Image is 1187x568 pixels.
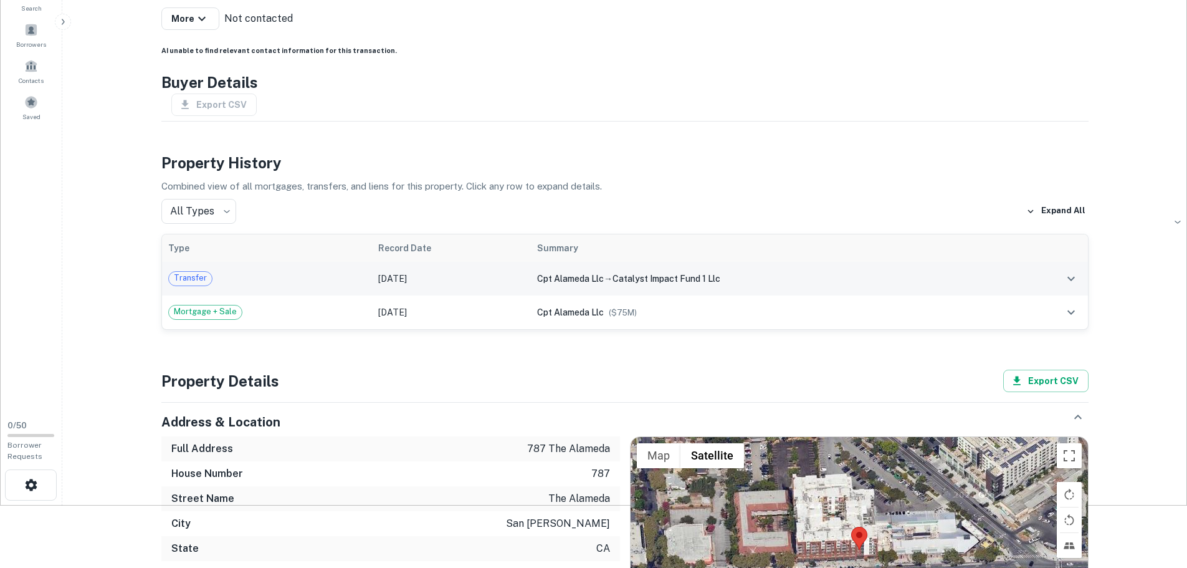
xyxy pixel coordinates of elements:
span: 0 / 50 [7,421,27,430]
span: Transfer [169,272,212,284]
h6: State [171,541,199,556]
p: Combined view of all mortgages, transfers, and liens for this property. Click any row to expand d... [161,179,1089,194]
a: Borrowers [4,18,59,52]
td: [DATE] [372,296,531,329]
button: Tilt map [1057,533,1082,558]
th: Record Date [372,234,531,262]
p: san [PERSON_NAME] [506,516,610,531]
p: the alameda [548,491,610,506]
button: More [161,7,219,30]
button: expand row [1061,268,1082,289]
a: Contacts [4,54,59,88]
button: Rotate map clockwise [1057,482,1082,507]
p: 787 the alameda [527,441,610,456]
span: Borrower Requests [7,441,42,461]
div: → [537,272,999,286]
span: Mortgage + Sale [169,306,242,318]
span: cpt alameda llc [537,307,604,317]
span: cpt alameda llc [537,274,604,284]
td: [DATE] [372,262,531,296]
h6: Street Name [171,491,234,506]
h4: Property History [161,152,1089,174]
span: Saved [22,112,41,122]
button: Rotate map counterclockwise [1057,508,1082,532]
h6: House Number [171,466,243,481]
p: ca [596,541,610,556]
span: ($ 75M ) [609,308,637,317]
iframe: Chat Widget [1125,468,1187,528]
button: Export CSV [1003,370,1089,392]
th: Summary [531,234,1006,262]
span: Search [21,3,42,13]
p: 787 [591,466,610,481]
div: Not contacted [224,11,293,26]
h6: AI unable to find relevant contact information for this transaction. [161,46,1089,55]
span: catalyst impact fund 1 llc [613,274,720,284]
div: All Types [161,199,236,224]
h5: Address & Location [161,413,280,431]
h4: Buyer Details [161,71,1089,94]
button: Expand All [1023,202,1089,221]
button: Toggle fullscreen view [1057,443,1082,468]
a: Saved [4,90,59,124]
th: Type [162,234,373,262]
span: Borrowers [16,39,46,49]
button: Show street map [637,443,680,468]
button: Show satellite imagery [680,443,744,468]
h6: City [171,516,191,531]
h4: Property Details [161,370,279,392]
h6: Full Address [171,441,233,456]
button: expand row [1061,302,1082,323]
span: Contacts [19,75,44,85]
